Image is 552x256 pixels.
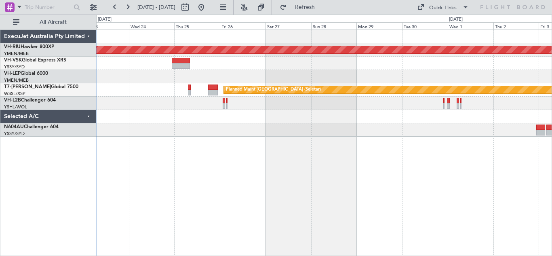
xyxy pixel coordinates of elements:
[4,51,29,57] a: YMEN/MEB
[4,98,21,103] span: VH-L2B
[265,22,311,30] div: Sat 27
[449,16,463,23] div: [DATE]
[288,4,322,10] span: Refresh
[83,22,129,30] div: Tue 23
[4,91,25,97] a: WSSL/XSP
[4,58,22,63] span: VH-VSK
[4,71,21,76] span: VH-LEP
[4,104,27,110] a: YSHL/WOL
[25,1,71,13] input: Trip Number
[174,22,220,30] div: Thu 25
[21,19,85,25] span: All Aircraft
[4,44,54,49] a: VH-RIUHawker 800XP
[220,22,265,30] div: Fri 26
[493,22,539,30] div: Thu 2
[429,4,457,12] div: Quick Links
[448,22,493,30] div: Wed 1
[311,22,357,30] div: Sun 28
[4,64,25,70] a: YSSY/SYD
[4,85,51,89] span: T7-[PERSON_NAME]
[4,85,78,89] a: T7-[PERSON_NAME]Global 7500
[4,71,48,76] a: VH-LEPGlobal 6000
[98,16,112,23] div: [DATE]
[4,125,24,129] span: N604AU
[129,22,175,30] div: Wed 24
[356,22,402,30] div: Mon 29
[402,22,448,30] div: Tue 30
[276,1,324,14] button: Refresh
[4,58,66,63] a: VH-VSKGlobal Express XRS
[4,44,21,49] span: VH-RIU
[226,84,321,96] div: Planned Maint [GEOGRAPHIC_DATA] (Seletar)
[4,77,29,83] a: YMEN/MEB
[4,98,56,103] a: VH-L2BChallenger 604
[413,1,473,14] button: Quick Links
[4,125,59,129] a: N604AUChallenger 604
[137,4,175,11] span: [DATE] - [DATE]
[9,16,88,29] button: All Aircraft
[4,131,25,137] a: YSSY/SYD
